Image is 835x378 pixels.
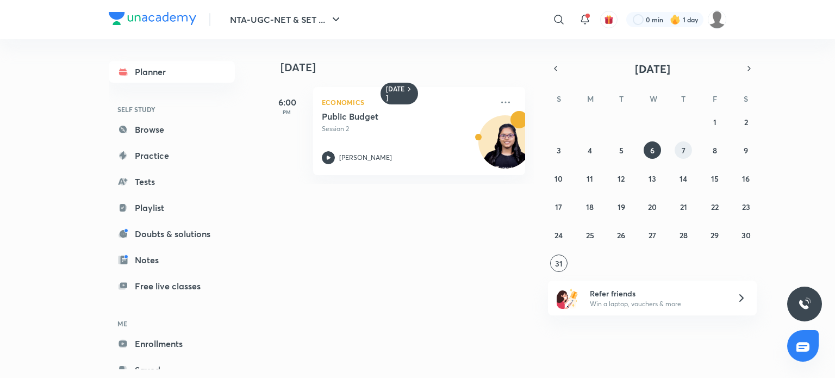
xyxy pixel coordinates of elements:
button: August 13, 2025 [644,170,661,187]
abbr: August 19, 2025 [618,202,625,212]
button: August 29, 2025 [706,226,724,244]
img: Company Logo [109,12,196,25]
abbr: August 7, 2025 [682,145,686,156]
a: Doubts & solutions [109,223,235,245]
abbr: August 16, 2025 [742,173,750,184]
img: Avatar [479,121,531,173]
p: [PERSON_NAME] [339,153,392,163]
abbr: August 18, 2025 [586,202,594,212]
a: Browse [109,119,235,140]
span: [DATE] [635,61,670,76]
button: August 20, 2025 [644,198,661,215]
abbr: August 25, 2025 [586,230,594,240]
button: August 9, 2025 [737,141,755,159]
a: Practice [109,145,235,166]
p: Economics [322,96,493,109]
button: NTA-UGC-NET & SET ... [223,9,349,30]
button: August 2, 2025 [737,113,755,131]
button: August 3, 2025 [550,141,568,159]
abbr: August 21, 2025 [680,202,687,212]
a: Enrollments [109,333,235,355]
button: August 26, 2025 [613,226,630,244]
h6: Refer friends [590,288,724,299]
button: August 27, 2025 [644,226,661,244]
abbr: August 10, 2025 [554,173,563,184]
h5: Public Budget [322,111,457,122]
button: August 7, 2025 [675,141,692,159]
button: August 19, 2025 [613,198,630,215]
abbr: August 8, 2025 [713,145,717,156]
button: August 6, 2025 [644,141,661,159]
abbr: August 28, 2025 [680,230,688,240]
abbr: August 1, 2025 [713,117,716,127]
p: Session 2 [322,124,493,134]
button: August 31, 2025 [550,255,568,272]
abbr: August 23, 2025 [742,202,750,212]
abbr: August 29, 2025 [711,230,719,240]
button: August 1, 2025 [706,113,724,131]
button: August 15, 2025 [706,170,724,187]
abbr: August 4, 2025 [588,145,592,156]
p: PM [265,109,309,115]
button: August 5, 2025 [613,141,630,159]
img: ttu [798,298,811,311]
button: August 16, 2025 [737,170,755,187]
abbr: Friday [713,94,717,104]
button: August 23, 2025 [737,198,755,215]
abbr: August 20, 2025 [648,202,657,212]
abbr: Thursday [681,94,686,104]
button: August 11, 2025 [581,170,599,187]
abbr: Wednesday [650,94,657,104]
abbr: August 31, 2025 [555,258,563,269]
button: August 22, 2025 [706,198,724,215]
abbr: August 17, 2025 [555,202,562,212]
abbr: August 13, 2025 [649,173,656,184]
a: Planner [109,61,235,83]
abbr: August 3, 2025 [557,145,561,156]
button: August 12, 2025 [613,170,630,187]
button: avatar [600,11,618,28]
button: [DATE] [563,61,741,76]
img: streak [670,14,681,25]
button: August 14, 2025 [675,170,692,187]
abbr: August 12, 2025 [618,173,625,184]
img: avatar [604,15,614,24]
abbr: August 5, 2025 [619,145,624,156]
button: August 28, 2025 [675,226,692,244]
abbr: August 27, 2025 [649,230,656,240]
a: Free live classes [109,275,235,297]
abbr: Monday [587,94,594,104]
a: Tests [109,171,235,193]
button: August 10, 2025 [550,170,568,187]
abbr: August 30, 2025 [741,230,751,240]
h6: [DATE] [386,85,405,102]
button: August 17, 2025 [550,198,568,215]
button: August 24, 2025 [550,226,568,244]
button: August 30, 2025 [737,226,755,244]
a: Company Logo [109,12,196,28]
a: Playlist [109,197,235,219]
h4: [DATE] [281,61,536,74]
abbr: August 22, 2025 [711,202,719,212]
abbr: August 15, 2025 [711,173,719,184]
abbr: August 2, 2025 [744,117,748,127]
button: August 21, 2025 [675,198,692,215]
img: referral [557,287,578,309]
abbr: Tuesday [619,94,624,104]
h5: 6:00 [265,96,309,109]
abbr: August 6, 2025 [650,145,655,156]
button: August 18, 2025 [581,198,599,215]
a: Notes [109,249,235,271]
img: Vinayak Rana [708,10,726,29]
button: August 25, 2025 [581,226,599,244]
abbr: August 26, 2025 [617,230,625,240]
abbr: August 24, 2025 [554,230,563,240]
abbr: August 9, 2025 [744,145,748,156]
abbr: Saturday [744,94,748,104]
button: August 4, 2025 [581,141,599,159]
h6: SELF STUDY [109,100,235,119]
h6: ME [109,314,235,333]
abbr: August 14, 2025 [680,173,687,184]
abbr: August 11, 2025 [587,173,593,184]
button: August 8, 2025 [706,141,724,159]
